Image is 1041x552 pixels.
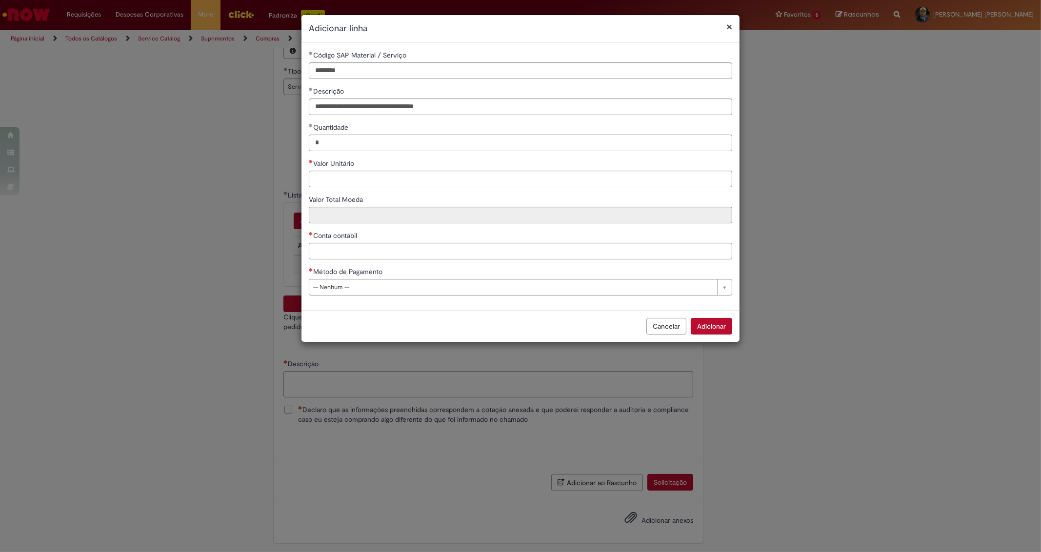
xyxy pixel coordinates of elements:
[309,268,313,272] span: Necessários
[309,22,732,35] h2: Adicionar linha
[646,318,686,335] button: Cancelar
[309,232,313,236] span: Necessários
[309,243,732,259] input: Conta contábil
[309,159,313,163] span: Necessários
[309,99,732,115] input: Descrição
[313,231,359,240] span: Conta contábil
[726,21,732,32] button: Fechar modal
[309,51,313,55] span: Obrigatório Preenchido
[309,87,313,91] span: Obrigatório Preenchido
[309,135,732,151] input: Quantidade
[313,159,356,168] span: Valor Unitário
[313,123,350,132] span: Quantidade
[309,171,732,187] input: Valor Unitário
[309,123,313,127] span: Obrigatório Preenchido
[313,87,346,96] span: Descrição
[309,62,732,79] input: Código SAP Material / Serviço
[313,267,384,276] span: Método de Pagamento
[313,279,712,295] span: -- Nenhum --
[313,51,408,59] span: Código SAP Material / Serviço
[309,195,365,204] span: Somente leitura - Valor Total Moeda
[309,207,732,223] input: Valor Total Moeda
[691,318,732,335] button: Adicionar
